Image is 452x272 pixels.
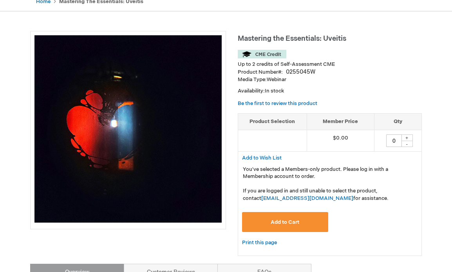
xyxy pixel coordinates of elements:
[34,35,222,223] img: Mastering the Essentials: Uveitis
[271,219,299,225] span: Add to Cart
[242,238,277,248] a: Print this page
[401,141,413,147] div: -
[238,50,286,58] img: CME Credit
[238,76,422,83] p: Webinar
[261,195,353,201] a: [EMAIL_ADDRESS][DOMAIN_NAME]
[242,212,328,232] button: Add to Cart
[238,114,307,130] th: Product Selection
[242,154,282,161] a: Add to Wish List
[374,114,421,130] th: Qty
[238,76,267,83] strong: Media Type:
[238,61,422,68] li: Up to 2 credits of Self-Assessment CME
[238,69,283,75] strong: Product Number
[386,134,402,147] input: Qty
[401,134,413,141] div: +
[243,166,417,202] p: You've selected a Members-only product. Please log in with a Membership account to order. If you ...
[238,100,317,107] a: Be the first to review this product
[265,88,284,94] span: In stock
[307,114,374,130] th: Member Price
[242,155,282,161] span: Add to Wish List
[238,34,346,43] span: Mastering the Essentials: Uveitis
[286,68,315,76] div: 0255045W
[238,87,422,95] p: Availability:
[307,130,374,151] td: $0.00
